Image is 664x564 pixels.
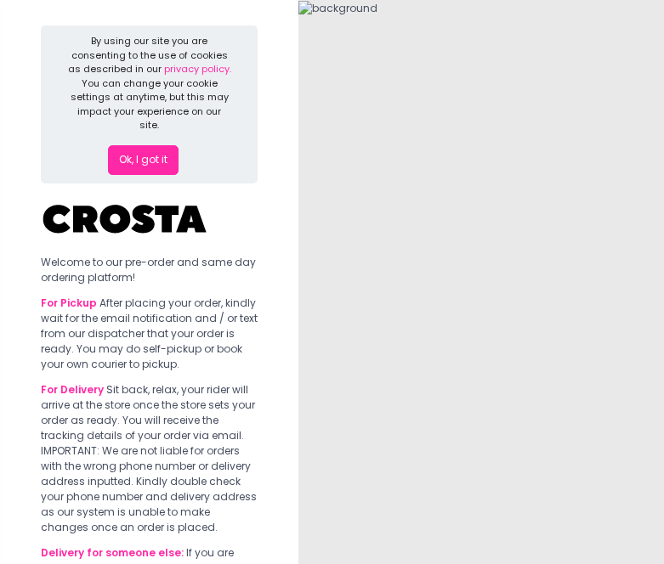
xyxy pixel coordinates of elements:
div: By using our site you are consenting to the use of cookies as described in our You can change you... [67,34,231,133]
b: For Pickup [41,296,97,310]
div: After placing your order, kindly wait for the email notification and / or text from our dispatche... [41,296,258,372]
b: Delivery for someone else: [41,545,184,560]
div: Sit back, relax, your rider will arrive at the store once the store sets your order as ready. You... [41,382,258,535]
img: background [298,1,377,16]
b: For Delivery [41,382,104,397]
div: Welcome to our pre-order and same day ordering platform! [41,255,258,285]
button: Ok, I got it [108,145,179,176]
a: privacy policy. [164,62,231,76]
img: Crosta Pizzeria [41,194,211,245]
